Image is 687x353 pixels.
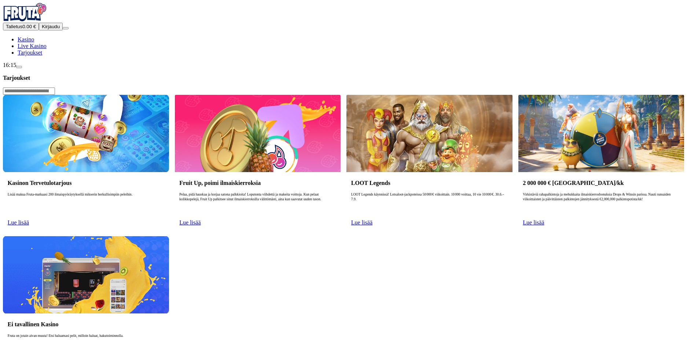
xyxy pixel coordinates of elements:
[3,16,47,22] a: Fruta
[18,43,47,49] a: Live Kasino
[8,179,164,186] h3: Kasinon Tervetulotarjous
[175,95,341,172] img: Fruit Up, poimi ilmaiskierroksia
[179,192,336,216] p: Pelaa, pidä hauskaa ja korjaa satona palkkioita! Loputonta viihdettä ja makeita voittoja. Kun pel...
[523,179,679,186] h3: 2 000 000 € [GEOGRAPHIC_DATA]/kk
[523,192,679,216] p: Virkistäviä rahapalkintoja ja mehukkaita ilmaiskierrosbonuksia Drops & Winsin parissa. Nauti runs...
[351,219,372,226] a: Lue lisää
[346,95,513,172] img: LOOT Legends
[3,3,684,56] nav: Primary
[351,192,508,216] p: LOOT Legends käynnissä! Lotsaloot‑jackpoteissa 50 000 € viikoittain. 10 000 voittaa, 10 vie 10 00...
[3,236,169,313] img: Ei tavallinen Kasino
[22,24,36,29] span: 0.00 €
[3,23,39,30] button: Talletusplus icon0.00 €
[518,95,684,172] img: 2 000 000 € Palkintopotti/kk
[3,95,169,172] img: Kasinon Tervetulotarjous
[63,27,69,29] button: menu
[523,219,544,226] a: Lue lisää
[18,49,42,56] a: Tarjoukset
[3,62,16,68] span: 16:15
[8,219,29,226] a: Lue lisää
[39,23,63,30] button: Kirjaudu
[42,24,60,29] span: Kirjaudu
[3,74,684,81] h3: Tarjoukset
[351,179,508,186] h3: LOOT Legends
[18,36,34,42] a: Kasino
[179,219,201,226] a: Lue lisää
[3,36,684,56] nav: Main menu
[8,321,164,328] h3: Ei tavallinen Kasino
[16,66,22,68] button: live-chat
[3,88,55,95] input: Search
[3,3,47,21] img: Fruta
[8,192,164,216] p: Lisää makua Fruta-matkaasi 200 ilmaispyöräytyksellä mikserin herkullisimpiin peleihin.
[179,179,336,186] h3: Fruit Up, poimi ilmaiskierroksia
[6,24,22,29] span: Talletus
